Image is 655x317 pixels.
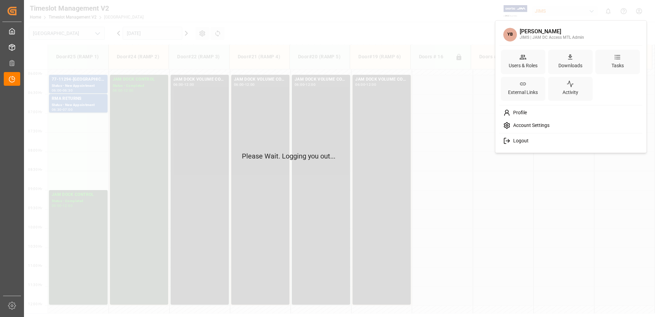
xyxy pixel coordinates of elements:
[510,110,527,116] span: Profile
[510,122,549,129] span: Account Settings
[610,61,625,71] div: Tasks
[520,28,584,35] div: [PERSON_NAME]
[242,151,413,161] p: Please Wait. Logging you out...
[561,87,580,97] div: Activity
[520,35,584,41] div: JIMS | JAM DC Access MTL Admin
[503,28,517,42] span: YB
[510,138,529,144] span: Logout
[507,87,539,97] div: External Links
[507,61,539,71] div: Users & Roles
[557,61,584,71] div: Downloads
